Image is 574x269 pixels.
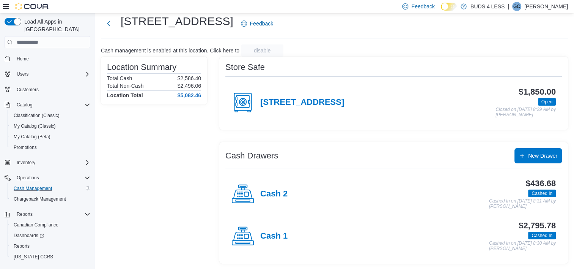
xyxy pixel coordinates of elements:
[11,220,61,229] a: Canadian Compliance
[14,54,90,63] span: Home
[8,121,93,131] button: My Catalog (Classic)
[11,111,90,120] span: Classification (Classic)
[11,252,90,261] span: Washington CCRS
[2,157,93,168] button: Inventory
[11,252,56,261] a: [US_STATE] CCRS
[14,196,66,202] span: Chargeback Management
[526,179,556,188] h3: $436.68
[495,107,556,117] p: Closed on [DATE] 8:29 AM by [PERSON_NAME]
[107,75,132,81] h6: Total Cash
[121,14,233,29] h1: [STREET_ADDRESS]
[14,243,30,249] span: Reports
[254,47,270,54] span: disable
[8,142,93,153] button: Promotions
[225,63,265,72] h3: Store Safe
[14,158,38,167] button: Inventory
[8,220,93,230] button: Canadian Compliance
[519,221,556,230] h3: $2,795.78
[514,148,562,163] button: New Drawer
[8,230,93,241] a: Dashboards
[21,18,90,33] span: Load All Apps in [GEOGRAPHIC_DATA]
[528,190,556,197] span: Cashed In
[532,190,552,197] span: Cashed In
[528,232,556,239] span: Cashed In
[11,132,53,141] a: My Catalog (Beta)
[17,102,32,108] span: Catalog
[17,211,33,217] span: Reports
[101,47,239,54] p: Cash management is enabled at this location. Click here to
[14,144,37,150] span: Promotions
[178,75,201,81] p: $2,586.40
[14,54,32,63] a: Home
[14,222,58,228] span: Canadian Compliance
[2,172,93,183] button: Operations
[14,210,90,219] span: Reports
[513,2,520,11] span: GC
[241,44,283,57] button: disable
[14,158,90,167] span: Inventory
[2,53,93,64] button: Home
[250,20,273,27] span: Feedback
[107,92,143,98] h4: Location Total
[17,160,35,166] span: Inventory
[14,70,31,79] button: Users
[101,16,116,31] button: Next
[14,134,50,140] span: My Catalog (Beta)
[11,111,63,120] a: Classification (Classic)
[14,210,36,219] button: Reports
[178,83,201,89] p: $2,496.06
[8,241,93,252] button: Reports
[2,69,93,79] button: Users
[441,3,457,11] input: Dark Mode
[528,152,557,160] span: New Drawer
[8,131,93,142] button: My Catalog (Beta)
[17,87,39,93] span: Customers
[11,231,90,240] span: Dashboards
[14,123,56,129] span: My Catalog (Classic)
[11,195,90,204] span: Chargeback Management
[17,175,39,181] span: Operations
[260,189,288,199] h4: Cash 2
[107,63,176,72] h3: Location Summary
[11,195,69,204] a: Chargeback Management
[11,122,59,131] a: My Catalog (Classic)
[2,84,93,95] button: Customers
[14,85,90,94] span: Customers
[260,231,288,241] h4: Cash 1
[489,241,556,251] p: Cashed In on [DATE] 8:30 AM by [PERSON_NAME]
[489,199,556,209] p: Cashed In on [DATE] 8:31 AM by [PERSON_NAME]
[15,3,49,10] img: Cova
[14,100,35,109] button: Catalog
[11,184,55,193] a: Cash Management
[470,2,505,11] p: BUDS 4 LESS
[8,110,93,121] button: Classification (Classic)
[11,143,40,152] a: Promotions
[107,83,144,89] h6: Total Non-Cash
[11,132,90,141] span: My Catalog (Beta)
[14,85,42,94] a: Customers
[11,143,90,152] span: Promotions
[2,100,93,110] button: Catalog
[14,112,60,119] span: Classification (Classic)
[14,100,90,109] span: Catalog
[11,231,47,240] a: Dashboards
[411,3,434,10] span: Feedback
[225,151,278,160] h3: Cash Drawers
[14,173,42,182] button: Operations
[14,233,44,239] span: Dashboards
[14,254,53,260] span: [US_STATE] CCRS
[8,183,93,194] button: Cash Management
[11,242,90,251] span: Reports
[14,70,90,79] span: Users
[538,98,556,106] span: Open
[178,92,201,98] h4: $5,082.46
[532,232,552,239] span: Cashed In
[14,173,90,182] span: Operations
[11,220,90,229] span: Canadian Compliance
[17,71,28,77] span: Users
[14,185,52,191] span: Cash Management
[8,252,93,262] button: [US_STATE] CCRS
[11,242,33,251] a: Reports
[11,122,90,131] span: My Catalog (Classic)
[524,2,568,11] p: [PERSON_NAME]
